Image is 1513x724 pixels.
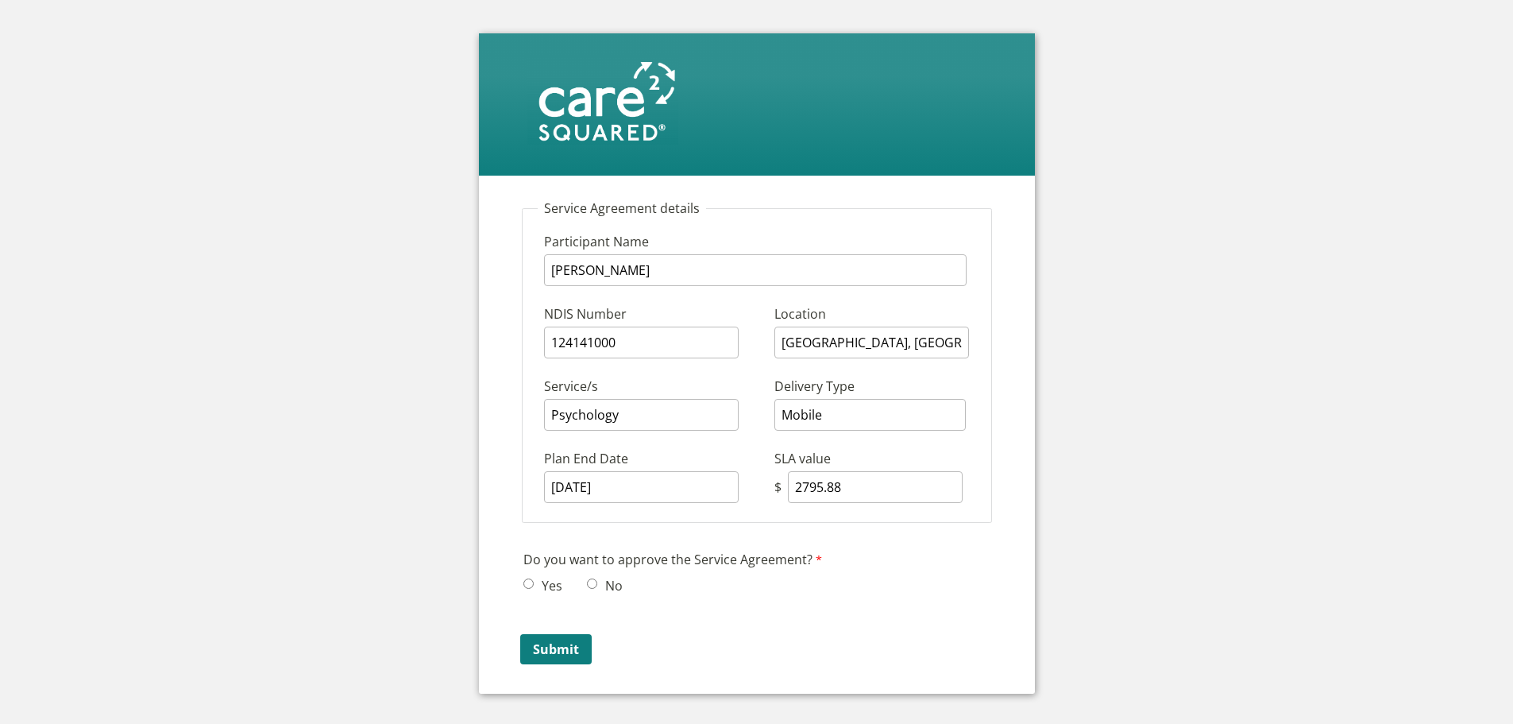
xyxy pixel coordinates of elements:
[774,304,830,327] label: Location
[774,399,966,431] input: Delivery Type
[527,57,678,145] img: sxs
[523,550,826,573] label: Do you want to approve the Service Agreement?
[544,471,739,503] input: Plan End Date
[538,199,706,217] legend: Service Agreement details
[520,634,592,664] input: Submit
[774,478,785,496] div: $
[774,327,969,358] input: Location
[774,377,859,399] label: Delivery Type
[600,577,623,594] label: No
[544,304,758,327] label: NDIS Number
[544,232,758,254] label: Participant Name
[544,377,758,399] label: Service/s
[544,399,739,431] input: Service/s
[788,471,963,503] input: SLA value
[537,577,562,594] label: Yes
[544,254,967,286] input: Participant Name
[544,449,758,471] label: Plan End Date
[544,327,739,358] input: NDIS Number
[774,449,835,471] label: SLA value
